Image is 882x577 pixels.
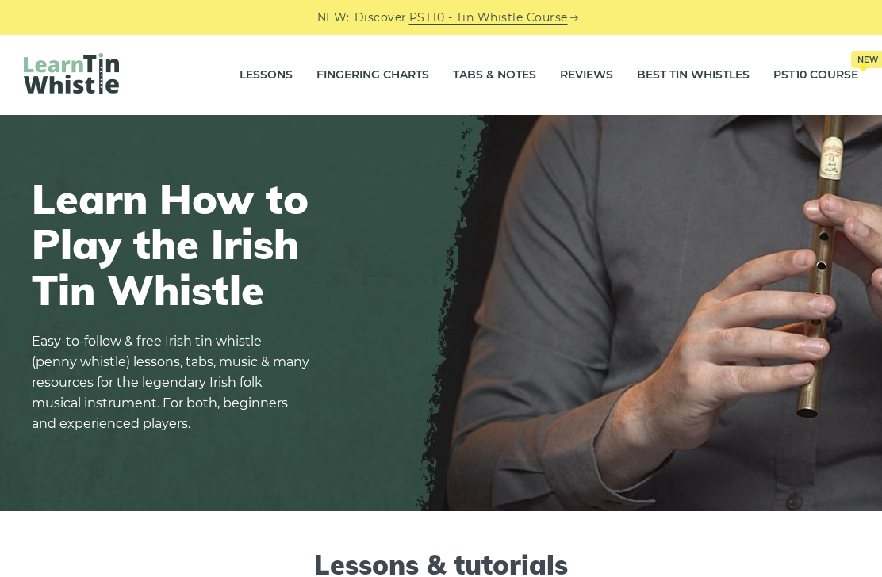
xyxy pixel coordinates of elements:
a: Reviews [560,55,613,95]
h1: Learn How to Play the Irish Tin Whistle [32,176,309,312]
p: Easy-to-follow & free Irish tin whistle (penny whistle) lessons, tabs, music & many resources for... [32,331,309,434]
a: PST10 CourseNew [773,55,858,95]
a: Fingering Charts [316,55,429,95]
img: LearnTinWhistle.com [24,53,119,94]
a: Lessons [240,55,293,95]
a: Best Tin Whistles [637,55,750,95]
a: Tabs & Notes [453,55,536,95]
